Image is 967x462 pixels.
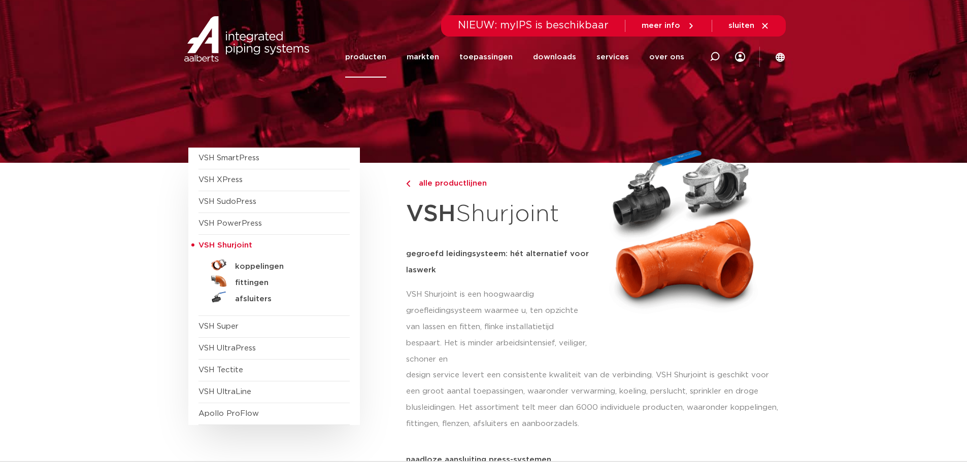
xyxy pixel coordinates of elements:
[728,22,754,29] span: sluiten
[345,37,684,78] nav: Menu
[198,176,243,184] a: VSH XPress
[198,323,239,330] a: VSH Super
[533,37,576,78] a: downloads
[735,37,745,78] div: my IPS
[642,21,695,30] a: meer info
[649,37,684,78] a: over ons
[198,220,262,227] a: VSH PowerPress
[596,37,629,78] a: services
[198,388,251,396] a: VSH UltraLine
[235,295,336,304] h5: afsluiters
[406,246,590,278] h5: gegroefd leidingsysteem: hét alternatief voor laswerk
[406,195,590,234] h1: Shurjoint
[642,22,680,29] span: meer info
[406,181,410,187] img: chevron-right.svg
[235,262,336,271] h5: koppelingen
[407,37,439,78] a: markten
[459,37,513,78] a: toepassingen
[406,287,590,368] p: VSH Shurjoint is een hoogwaardig groefleidingsysteem waarmee u, ten opzichte van lassen en fitten...
[198,241,252,249] span: VSH Shurjoint
[345,37,386,78] a: producten
[728,21,770,30] a: sluiten
[406,367,779,432] p: design service levert een consistente kwaliteit van de verbinding. VSH Shurjoint is geschikt voor...
[198,344,256,352] a: VSH UltraPress
[413,180,487,187] span: alle productlijnen
[198,366,243,374] a: VSH Tectite
[198,257,350,273] a: koppelingen
[198,273,350,289] a: fittingen
[198,154,259,162] a: VSH SmartPress
[198,410,259,417] a: Apollo ProFlow
[198,289,350,305] a: afsluiters
[406,202,456,226] strong: VSH
[406,177,590,190] a: alle productlijnen
[198,198,256,205] a: VSH SudoPress
[458,20,609,30] span: NIEUW: myIPS is beschikbaar
[235,278,336,288] h5: fittingen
